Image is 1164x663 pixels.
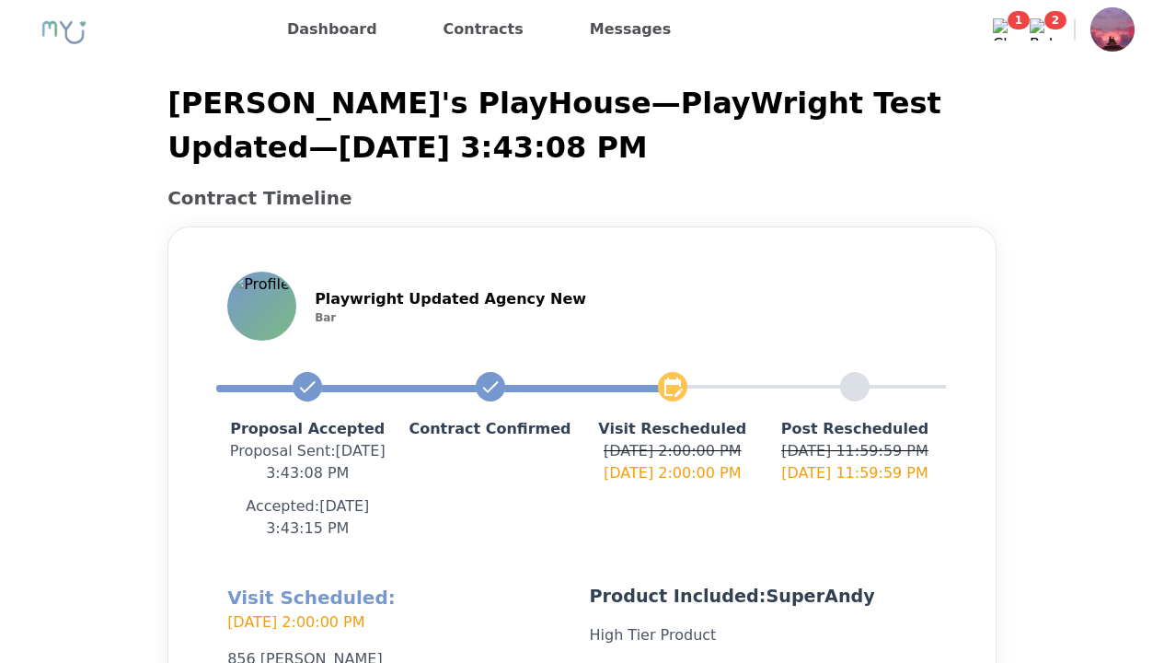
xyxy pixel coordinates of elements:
[764,418,946,440] p: Post Rescheduled
[167,81,997,169] p: [PERSON_NAME]'s PlayHouse — PlayWright Test Updated — [DATE] 3:43:08 PM
[227,584,574,634] h2: Visit Scheduled:
[216,440,398,484] p: Proposal Sent : [DATE] 3:43:08 PM
[280,15,385,44] a: Dashboard
[216,495,398,540] p: Accepted: [DATE] 3:43:15 PM
[582,440,764,462] p: [DATE] 2:00:00 PM
[315,310,586,325] p: Bar
[764,440,946,462] p: [DATE] 11:59:59 PM
[229,273,294,339] img: Profile
[764,462,946,484] p: [DATE] 11:59:59 PM
[216,418,398,440] p: Proposal Accepted
[582,15,678,44] a: Messages
[227,611,574,634] p: [DATE] 2:00:00 PM
[1044,11,1066,29] span: 2
[167,184,997,212] h2: Contract Timeline
[993,18,1015,41] img: Chat
[1008,11,1030,29] span: 1
[582,418,764,440] p: Visit Rescheduled
[315,288,586,310] p: Playwright Updated Agency New
[590,624,937,646] p: High Tier Product
[582,462,764,484] p: [DATE] 2:00:00 PM
[436,15,531,44] a: Contracts
[590,584,937,610] p: Product Included: SuperAndy
[398,418,581,440] p: Contract Confirmed
[1030,18,1052,41] img: Bell
[1090,7,1135,52] img: Profile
